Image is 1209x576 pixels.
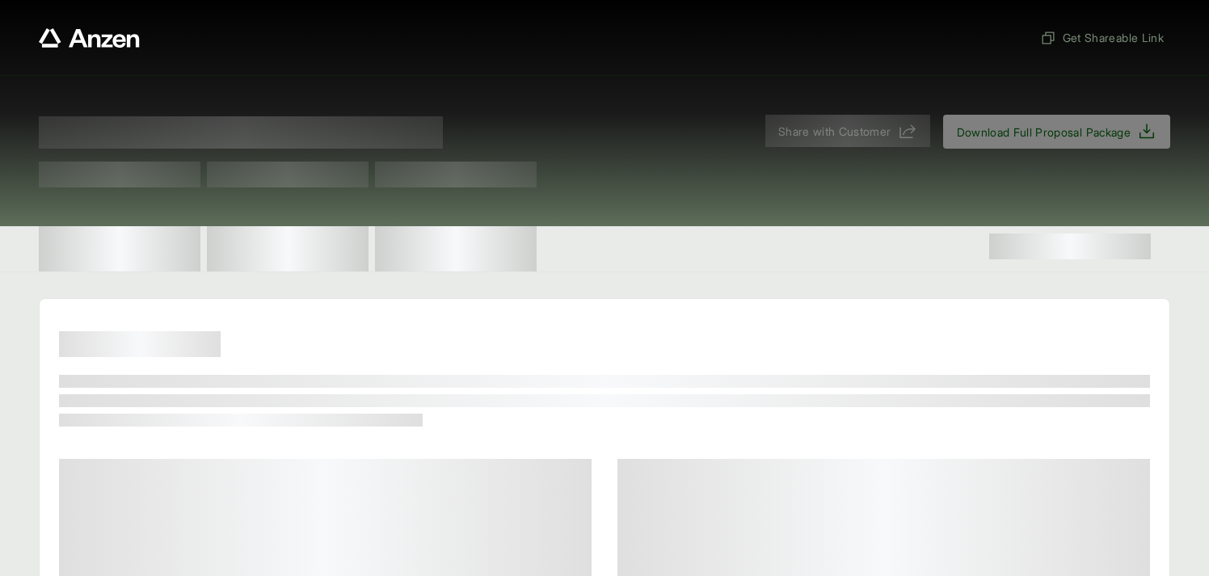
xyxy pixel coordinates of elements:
[1034,23,1170,53] button: Get Shareable Link
[39,28,140,48] a: Anzen website
[375,162,537,187] span: Test
[39,162,200,187] span: Test
[778,123,891,140] span: Share with Customer
[207,162,369,187] span: Test
[1040,29,1164,46] span: Get Shareable Link
[39,116,443,149] span: Proposal for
